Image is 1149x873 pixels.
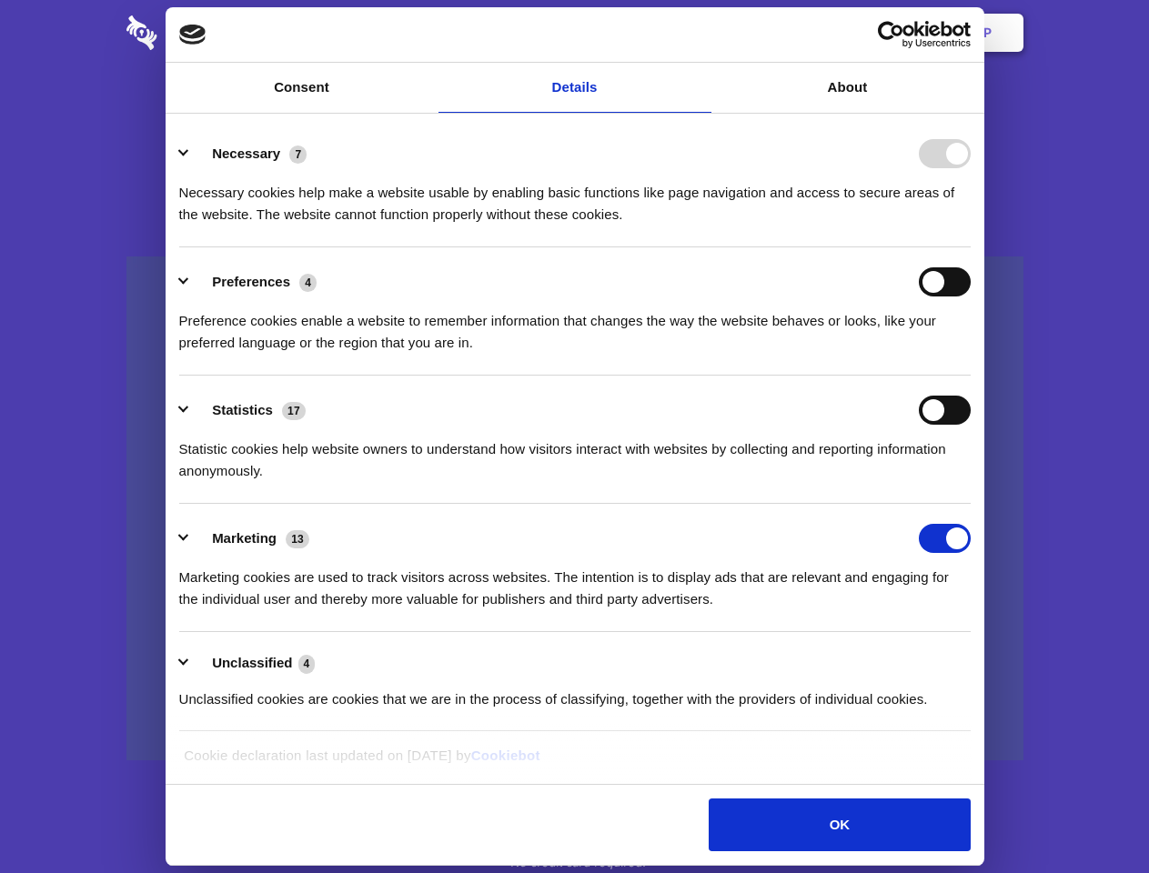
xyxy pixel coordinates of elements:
span: 13 [286,530,309,548]
div: Cookie declaration last updated on [DATE] by [170,745,979,780]
label: Necessary [212,145,280,161]
span: 17 [282,402,306,420]
label: Marketing [212,530,277,546]
div: Statistic cookies help website owners to understand how visitors interact with websites by collec... [179,425,971,482]
a: Consent [166,63,438,113]
button: Preferences (4) [179,267,328,296]
h4: Auto-redaction of sensitive data, encrypted data sharing and self-destructing private chats. Shar... [126,166,1023,226]
a: Contact [738,5,821,61]
label: Preferences [212,274,290,289]
img: logo [179,25,207,45]
a: Usercentrics Cookiebot - opens in a new window [811,21,971,48]
a: Cookiebot [471,748,540,763]
div: Marketing cookies are used to track visitors across websites. The intention is to display ads tha... [179,553,971,610]
span: 4 [298,655,316,673]
iframe: Drift Widget Chat Controller [1058,782,1127,851]
span: 7 [289,145,307,164]
h1: Eliminate Slack Data Loss. [126,82,1023,147]
button: OK [709,798,970,851]
a: About [711,63,984,113]
img: logo-wordmark-white-trans-d4663122ce5f474addd5e946df7df03e33cb6a1c49d2221995e7729f52c070b2.svg [126,15,282,50]
a: Details [438,63,711,113]
div: Unclassified cookies are cookies that we are in the process of classifying, together with the pro... [179,675,971,710]
div: Necessary cookies help make a website usable by enabling basic functions like page navigation and... [179,168,971,226]
button: Statistics (17) [179,396,317,425]
span: 4 [299,274,317,292]
a: Login [825,5,904,61]
label: Statistics [212,402,273,417]
a: Pricing [534,5,613,61]
div: Preference cookies enable a website to remember information that changes the way the website beha... [179,296,971,354]
button: Unclassified (4) [179,652,327,675]
button: Necessary (7) [179,139,318,168]
a: Wistia video thumbnail [126,256,1023,761]
button: Marketing (13) [179,524,321,553]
